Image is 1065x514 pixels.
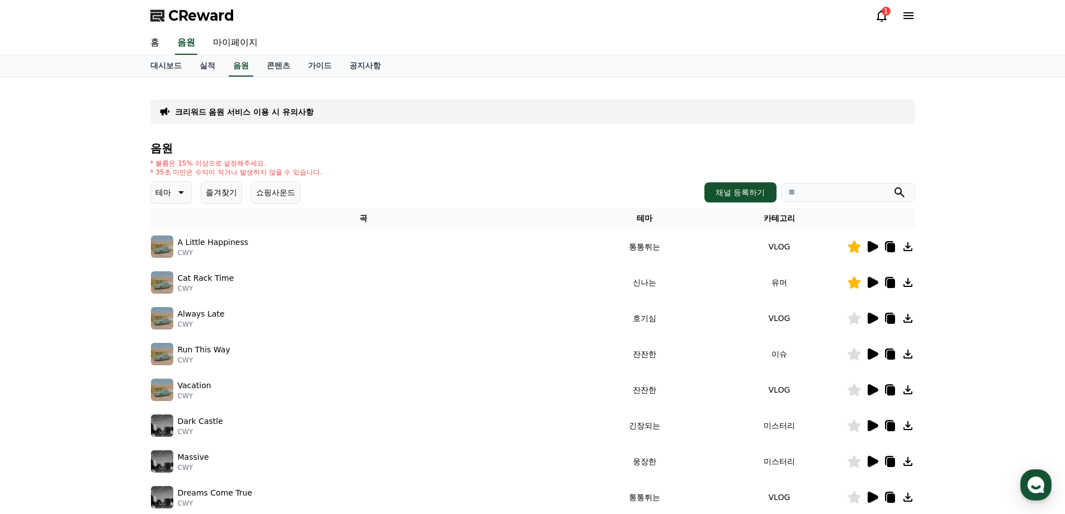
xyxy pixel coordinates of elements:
[712,336,846,372] td: 이슈
[577,265,712,300] td: 신나는
[178,272,234,284] p: Cat Rack Time
[151,307,173,329] img: music
[150,159,323,168] p: * 볼륨은 15% 이상으로 설정해주세요.
[151,343,173,365] img: music
[178,308,225,320] p: Always Late
[141,55,191,77] a: 대시보드
[141,31,168,55] a: 홈
[150,208,578,229] th: 곡
[144,355,215,383] a: 설정
[712,372,846,408] td: VLOG
[258,55,299,77] a: 콘텐츠
[577,300,712,336] td: 호기심
[173,371,186,380] span: 설정
[178,499,253,508] p: CWY
[150,168,323,177] p: * 35초 미만은 수익이 적거나 발생하지 않을 수 있습니다.
[3,355,74,383] a: 홈
[175,106,314,117] a: 크리워드 음원 서비스 이용 시 유의사항
[178,344,230,356] p: Run This Way
[201,181,242,204] button: 즐겨찾기
[577,372,712,408] td: 잔잔한
[340,55,390,77] a: 공지사항
[204,31,267,55] a: 마이페이지
[577,408,712,444] td: 긴장되는
[178,487,253,499] p: Dreams Come True
[35,371,42,380] span: 홈
[712,300,846,336] td: VLOG
[178,237,249,248] p: A Little Happiness
[151,379,173,401] img: music
[151,450,173,473] img: music
[168,7,234,25] span: CReward
[102,372,116,381] span: 대화
[191,55,224,77] a: 실적
[178,248,249,257] p: CWY
[577,229,712,265] td: 통통튀는
[712,408,846,444] td: 미스터리
[178,463,209,472] p: CWY
[712,265,846,300] td: 유머
[875,9,888,22] a: 1
[577,336,712,372] td: 잔잔한
[151,414,173,437] img: music
[712,208,846,229] th: 카테고리
[178,284,234,293] p: CWY
[175,31,197,55] a: 음원
[178,320,225,329] p: CWY
[178,356,230,365] p: CWY
[178,451,209,463] p: Massive
[712,444,846,479] td: 미스터리
[151,235,173,258] img: music
[74,355,144,383] a: 대화
[178,380,211,392] p: Vacation
[178,392,211,400] p: CWY
[178,416,223,427] p: Dark Castle
[577,444,712,479] td: 웅장한
[178,427,223,436] p: CWY
[251,181,300,204] button: 쇼핑사운드
[151,271,173,294] img: music
[712,229,846,265] td: VLOG
[150,181,192,204] button: 테마
[229,55,253,77] a: 음원
[150,7,234,25] a: CReward
[882,7,891,16] div: 1
[151,486,173,508] img: music
[299,55,340,77] a: 가이드
[155,185,171,200] p: 테마
[704,182,776,202] button: 채널 등록하기
[577,208,712,229] th: 테마
[150,142,915,154] h4: 음원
